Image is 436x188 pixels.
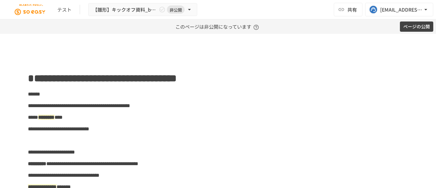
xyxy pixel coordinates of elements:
button: 共有 [334,3,362,16]
p: このページは非公開になっています [175,19,261,34]
img: JEGjsIKIkXC9kHzRN7titGGb0UF19Vi83cQ0mCQ5DuX [8,4,52,15]
button: ページの公開 [400,21,433,32]
span: 【雛形】キックオフ資料_beauty [93,5,157,14]
button: [EMAIL_ADDRESS][DOMAIN_NAME] [365,3,433,16]
div: [EMAIL_ADDRESS][DOMAIN_NAME] [380,5,422,14]
button: 【雛形】キックオフ資料_beauty非公開 [88,3,197,16]
span: 共有 [347,6,357,13]
div: テスト [57,6,72,13]
span: 非公開 [167,6,185,13]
